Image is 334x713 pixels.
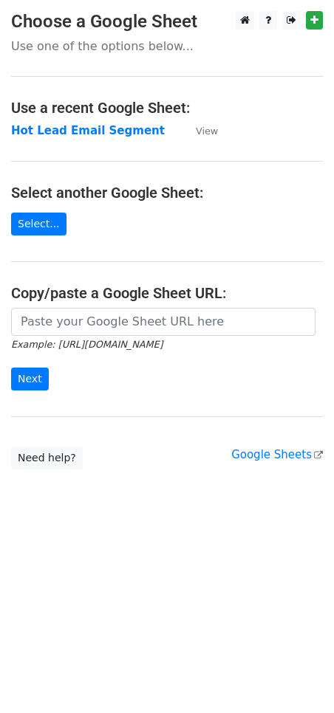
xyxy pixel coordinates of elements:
h4: Select another Google Sheet: [11,184,323,201]
h3: Choose a Google Sheet [11,11,323,32]
input: Next [11,368,49,390]
a: View [181,124,218,137]
small: View [196,125,218,137]
a: Google Sheets [231,448,323,461]
small: Example: [URL][DOMAIN_NAME] [11,339,163,350]
a: Hot Lead Email Segment [11,124,165,137]
h4: Use a recent Google Sheet: [11,99,323,117]
input: Paste your Google Sheet URL here [11,308,316,336]
a: Select... [11,213,67,235]
p: Use one of the options below... [11,38,323,54]
a: Need help? [11,447,83,469]
h4: Copy/paste a Google Sheet URL: [11,284,323,302]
